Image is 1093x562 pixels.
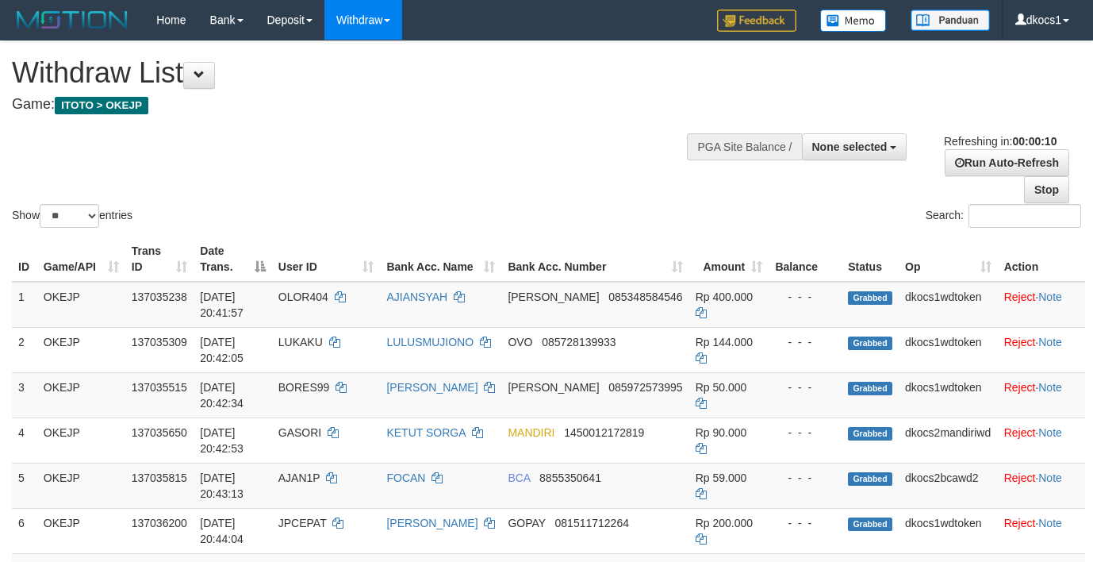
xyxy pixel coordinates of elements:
a: Stop [1024,176,1069,203]
img: Button%20Memo.svg [820,10,887,32]
span: BCA [508,472,530,484]
th: Amount: activate to sort column ascending [689,237,769,282]
a: [PERSON_NAME] [386,381,477,394]
span: [DATE] 20:41:57 [200,291,244,319]
span: [DATE] 20:44:04 [200,517,244,545]
span: Copy 085728139933 to clipboard [542,336,616,348]
img: Feedback.jpg [717,10,796,32]
th: Game/API: activate to sort column ascending [37,237,125,282]
th: Bank Acc. Name: activate to sort column ascending [380,237,501,282]
span: 137035309 [132,336,187,348]
a: Reject [1004,336,1036,348]
div: - - - [775,515,835,531]
td: 1 [12,282,37,328]
span: 137035515 [132,381,187,394]
div: - - - [775,470,835,486]
span: Rp 200.000 [696,517,753,529]
a: Reject [1004,291,1036,303]
a: Note [1038,517,1062,529]
span: Grabbed [848,472,892,486]
span: [DATE] 20:43:13 [200,472,244,500]
th: Action [998,237,1085,282]
td: 6 [12,508,37,553]
span: Rp 50.000 [696,381,747,394]
td: OKEJP [37,463,125,508]
td: 5 [12,463,37,508]
a: [PERSON_NAME] [386,517,477,529]
a: Note [1038,472,1062,484]
td: 4 [12,418,37,463]
span: Grabbed [848,291,892,305]
span: GOPAY [508,517,545,529]
td: OKEJP [37,327,125,372]
span: MANDIRI [508,426,554,439]
span: AJAN1P [278,472,320,484]
h1: Withdraw List [12,57,713,89]
span: JPCEPAT [278,517,327,529]
a: LULUSMUJIONO [386,336,474,348]
span: Refreshing in: [944,135,1057,148]
a: FOCAN [386,472,425,484]
th: ID [12,237,37,282]
span: ITOTO > OKEJP [55,97,148,114]
span: 137035238 [132,291,187,303]
span: 137035650 [132,426,187,439]
span: Grabbed [848,427,892,441]
a: Reject [1004,517,1036,529]
span: 137036200 [132,517,187,529]
a: Note [1038,336,1062,348]
a: Note [1038,291,1062,303]
span: [PERSON_NAME] [508,291,599,303]
span: Copy 085348584546 to clipboard [608,291,682,303]
a: Reject [1004,381,1036,394]
span: Copy 081511712264 to clipboard [555,517,629,529]
th: Date Trans.: activate to sort column descending [194,237,271,282]
a: Note [1038,426,1062,439]
td: · [998,327,1085,372]
a: Run Auto-Refresh [945,149,1069,176]
a: KETUT SORGA [386,426,465,439]
td: dkocs1wdtoken [899,327,998,372]
th: Status [842,237,899,282]
td: OKEJP [37,372,125,418]
span: [DATE] 20:42:53 [200,426,244,455]
h4: Game: [12,97,713,113]
td: 2 [12,327,37,372]
div: PGA Site Balance / [687,133,801,160]
span: GASORI [278,426,321,439]
span: [DATE] 20:42:34 [200,381,244,410]
span: Rp 400.000 [696,291,753,303]
td: · [998,372,1085,418]
select: Showentries [40,204,99,228]
img: MOTION_logo.png [12,8,132,32]
td: · [998,418,1085,463]
th: Bank Acc. Number: activate to sort column ascending [501,237,688,282]
span: LUKAKU [278,336,323,348]
td: 3 [12,372,37,418]
td: OKEJP [37,282,125,328]
img: panduan.png [911,10,990,31]
span: Grabbed [848,382,892,395]
input: Search: [968,204,1081,228]
label: Search: [926,204,1081,228]
span: Grabbed [848,518,892,531]
span: BORES99 [278,381,330,394]
td: dkocs2mandiriwd [899,418,998,463]
div: - - - [775,289,835,305]
th: Trans ID: activate to sort column ascending [125,237,194,282]
span: None selected [812,140,888,153]
td: dkocs2bcawd2 [899,463,998,508]
span: Rp 144.000 [696,336,753,348]
strong: 00:00:10 [1012,135,1057,148]
label: Show entries [12,204,132,228]
td: · [998,463,1085,508]
span: Grabbed [848,337,892,350]
span: 137035815 [132,472,187,484]
div: - - - [775,425,835,441]
div: - - - [775,379,835,395]
td: OKEJP [37,508,125,553]
td: · [998,282,1085,328]
th: Op: activate to sort column ascending [899,237,998,282]
th: Balance [769,237,842,282]
td: · [998,508,1085,553]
